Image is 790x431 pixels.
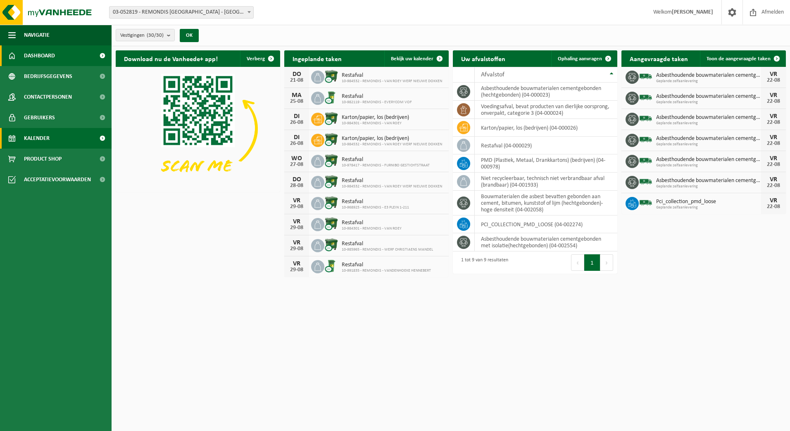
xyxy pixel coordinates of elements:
div: WO [288,155,305,162]
span: 03-052819 - REMONDIS WEST-VLAANDEREN - OOSTENDE [109,7,253,18]
span: Asbesthoudende bouwmaterialen cementgebonden (hechtgebonden) [656,93,761,100]
img: WB-1100-CU [324,69,338,83]
div: 22-08 [765,99,782,104]
button: OK [180,29,199,42]
span: 10-984301 - REMONDIS - VAN ROEY [342,121,409,126]
span: Geplande zelfaanlevering [656,79,761,84]
span: 10-968925 - REMONDIS - E3 PLEIN 1-211 [342,205,409,210]
span: Geplande zelfaanlevering [656,121,761,126]
img: BL-SO-LV [639,154,653,168]
div: 29-08 [288,246,305,252]
span: Restafval [342,220,402,226]
span: Geplande zelfaanlevering [656,205,761,210]
span: Kalender [24,128,50,149]
span: Ophaling aanvragen [558,56,602,62]
span: Geplande zelfaanlevering [656,142,761,147]
span: 10-984532 - REMONDIS - VAN ROEY WERF NIEUWE DOKKEN [342,142,442,147]
img: BL-SO-LV [639,111,653,126]
span: Asbesthoudende bouwmaterialen cementgebonden (hechtgebonden) [656,72,761,79]
button: Verberg [240,50,279,67]
img: WB-1100-CU [324,133,338,147]
div: 22-08 [765,141,782,147]
div: 22-08 [765,162,782,168]
div: 22-08 [765,204,782,210]
td: bouwmaterialen die asbest bevatten gebonden aan cement, bitumen, kunststof of lijm (hechtgebonden... [475,191,617,215]
td: niet recycleerbaar, technisch niet verbrandbaar afval (brandbaar) (04-001933) [475,173,617,191]
div: 22-08 [765,120,782,126]
div: 1 tot 9 van 9 resultaten [457,253,508,272]
div: VR [288,197,305,204]
span: Restafval [342,93,412,100]
div: VR [288,239,305,246]
span: 10-991835 - REMONDIS - VANDENHOEKE HENNEBERT [342,268,431,273]
span: 10-985965 - REMONDIS - WERF CHRISTIAENS MANDEL [342,247,433,252]
button: 1 [584,254,600,271]
img: WB-0240-CU [324,259,338,273]
div: 26-08 [288,141,305,147]
div: VR [765,71,782,78]
span: Pci_collection_pmd_loose [656,199,761,205]
div: DI [288,113,305,120]
div: 28-08 [288,183,305,189]
a: Bekijk uw kalender [384,50,448,67]
span: Contactpersonen [24,87,72,107]
span: Asbesthoudende bouwmaterialen cementgebonden (hechtgebonden) [656,178,761,184]
img: WB-1100-CU [324,154,338,168]
div: VR [765,176,782,183]
span: 03-052819 - REMONDIS WEST-VLAANDEREN - OOSTENDE [109,6,254,19]
td: PCI_COLLECTION_PMD_LOOSE (04-002274) [475,215,617,233]
img: WB-1100-CU [324,175,338,189]
span: Geplande zelfaanlevering [656,100,761,105]
span: Verberg [247,56,265,62]
span: Bedrijfsgegevens [24,66,72,87]
img: Download de VHEPlus App [116,67,280,190]
span: Asbesthoudende bouwmaterialen cementgebonden (hechtgebonden) [656,114,761,121]
div: 29-08 [288,225,305,231]
h2: Ingeplande taken [284,50,350,66]
div: 27-08 [288,162,305,168]
span: Restafval [342,156,430,163]
count: (30/30) [147,33,164,38]
td: voedingsafval, bevat producten van dierlijke oorsprong, onverpakt, categorie 3 (04-000024) [475,101,617,119]
div: 26-08 [288,120,305,126]
div: VR [765,113,782,120]
div: 22-08 [765,183,782,189]
div: DO [288,71,305,78]
span: 10-984532 - REMONDIS - VAN ROEY WERF NIEUWE DOKKEN [342,79,442,84]
div: 21-08 [288,78,305,83]
span: Karton/papier, los (bedrijven) [342,114,409,121]
span: Vestigingen [120,29,164,42]
img: BL-SO-LV [639,196,653,210]
div: 22-08 [765,78,782,83]
span: 10-982119 - REMONDIS - EVERYCOM VOF [342,100,412,105]
div: VR [765,155,782,162]
td: asbesthoudende bouwmaterialen cementgebonden (hechtgebonden) (04-000023) [475,83,617,101]
div: VR [765,197,782,204]
div: 29-08 [288,204,305,210]
div: DO [288,176,305,183]
div: DI [288,134,305,141]
img: WB-1100-CU [324,238,338,252]
span: Geplande zelfaanlevering [656,184,761,189]
div: VR [288,260,305,267]
td: PMD (Plastiek, Metaal, Drankkartons) (bedrijven) (04-000978) [475,154,617,173]
div: VR [765,92,782,99]
a: Ophaling aanvragen [551,50,616,67]
img: WB-0240-CU [324,90,338,104]
span: 10-978417 - REMONDIS - FURNIBO GESTICHTSTRAAT [342,163,430,168]
h2: Download nu de Vanheede+ app! [116,50,226,66]
span: Asbesthoudende bouwmaterialen cementgebonden (hechtgebonden) [656,156,761,163]
button: Next [600,254,613,271]
span: Afvalstof [481,71,504,78]
span: Gebruikers [24,107,55,128]
span: Restafval [342,241,433,247]
strong: [PERSON_NAME] [672,9,713,15]
img: WB-1100-CU [324,111,338,126]
td: restafval (04-000029) [475,137,617,154]
span: Restafval [342,72,442,79]
div: 29-08 [288,267,305,273]
span: Acceptatievoorwaarden [24,169,91,190]
span: Restafval [342,178,442,184]
span: Karton/papier, los (bedrijven) [342,135,442,142]
img: WB-1100-CU [324,217,338,231]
